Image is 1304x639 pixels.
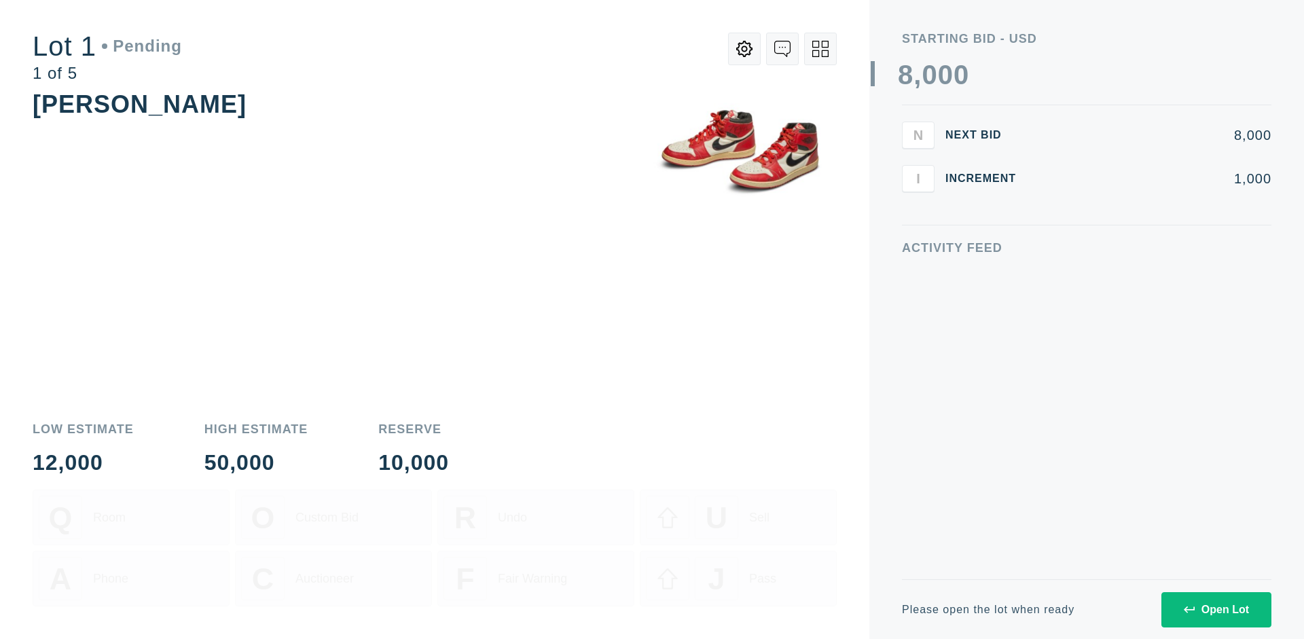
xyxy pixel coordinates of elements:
button: Open Lot [1161,592,1271,627]
div: Next Bid [945,130,1027,141]
div: , [913,61,922,333]
div: 1,000 [1038,172,1271,185]
div: 50,000 [204,452,308,473]
div: Starting Bid - USD [902,33,1271,45]
div: 10,000 [378,452,449,473]
div: [PERSON_NAME] [33,90,247,118]
button: I [902,165,935,192]
div: Low Estimate [33,423,134,435]
div: Activity Feed [902,242,1271,254]
div: 0 [954,61,969,88]
div: High Estimate [204,423,308,435]
div: Increment [945,173,1027,184]
div: 1 of 5 [33,65,182,81]
span: I [916,170,920,186]
div: 12,000 [33,452,134,473]
div: 0 [922,61,937,88]
div: 8,000 [1038,128,1271,142]
div: Pending [102,38,182,54]
div: Lot 1 [33,33,182,60]
div: Please open the lot when ready [902,604,1074,615]
div: Reserve [378,423,449,435]
span: N [913,127,923,143]
button: N [902,122,935,149]
div: 0 [938,61,954,88]
div: Open Lot [1184,604,1249,616]
div: 8 [898,61,913,88]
